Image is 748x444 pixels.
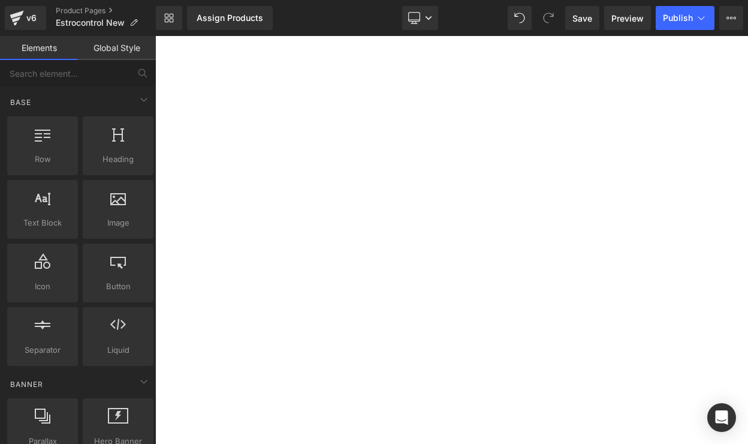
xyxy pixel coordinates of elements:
[9,379,44,390] span: Banner
[572,12,592,25] span: Save
[11,344,74,356] span: Separator
[86,344,150,356] span: Liquid
[508,6,532,30] button: Undo
[11,280,74,293] span: Icon
[24,10,39,26] div: v6
[656,6,714,30] button: Publish
[707,403,736,432] div: Open Intercom Messenger
[11,217,74,229] span: Text Block
[86,217,150,229] span: Image
[663,13,693,23] span: Publish
[9,97,32,108] span: Base
[11,153,74,166] span: Row
[5,6,46,30] a: v6
[197,13,263,23] div: Assign Products
[56,18,125,28] span: Estrocontrol New
[56,6,156,16] a: Product Pages
[536,6,560,30] button: Redo
[86,280,150,293] span: Button
[156,6,182,30] a: New Library
[604,6,651,30] a: Preview
[611,12,644,25] span: Preview
[86,153,150,166] span: Heading
[78,36,156,60] a: Global Style
[719,6,743,30] button: More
